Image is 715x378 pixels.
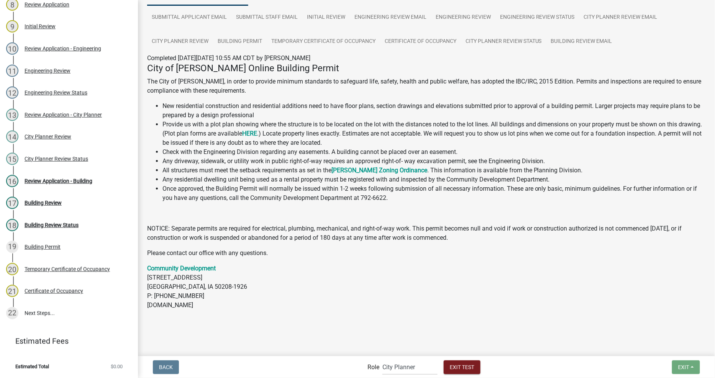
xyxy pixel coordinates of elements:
[25,288,83,294] div: Certificate of Occupancy
[579,5,662,30] a: City Planner Review Email
[162,166,706,175] li: All structures must meet the setback requirements as set in the . This information is available f...
[380,29,461,54] a: Certificate of Occupancy
[162,184,706,203] li: Once approved, the Building Permit will normally be issued within 1-2 weeks following submission ...
[6,109,18,121] div: 13
[147,224,706,242] p: NOTICE: Separate permits are required for electrical, plumbing, mechanical, and right-of-way work...
[672,360,700,374] button: Exit
[25,2,69,7] div: Review Application
[147,265,216,272] a: Community Development
[6,131,18,143] div: 14
[162,157,706,166] li: Any driveway, sidewalk, or utility work in public right-of-way requires an approved right-of- way...
[25,244,61,250] div: Building Permit
[25,134,71,139] div: City Planner Review
[6,334,126,349] a: Estimated Fees
[147,77,706,95] p: The City of [PERSON_NAME], in order to provide minimum standards to safeguard life, safety, healt...
[25,156,88,162] div: City Planner Review Status
[147,54,310,62] span: Completed [DATE][DATE] 10:55 AM CDT by [PERSON_NAME]
[444,360,480,374] button: Exit Test
[153,360,179,374] button: Back
[6,197,18,209] div: 17
[6,175,18,187] div: 16
[6,285,18,297] div: 21
[25,112,102,118] div: Review Application - City Planner
[147,29,213,54] a: City Planner Review
[162,147,706,157] li: Check with the Engineering Division regarding any easements. A building cannot be placed over an ...
[111,364,123,369] span: $0.00
[25,68,71,74] div: Engineering Review
[15,364,49,369] span: Estimated Total
[495,5,579,30] a: Engineering Review Status
[6,153,18,165] div: 15
[450,364,474,370] span: Exit Test
[6,263,18,275] div: 20
[6,219,18,231] div: 18
[25,46,101,51] div: Review Application - Engineering
[147,63,706,74] h4: City of [PERSON_NAME] Online Building Permit
[6,43,18,55] div: 10
[431,5,495,30] a: Engineering Review
[6,20,18,33] div: 9
[162,175,706,184] li: Any residential dwelling unit being used as a rental property must be registered with and inspect...
[231,5,302,30] a: Submittal Staff Email
[678,364,689,370] span: Exit
[367,364,379,370] label: Role
[25,90,87,95] div: Engineering Review Status
[302,5,350,30] a: Initial Review
[6,241,18,253] div: 19
[350,5,431,30] a: Engineering Review Email
[159,364,173,370] span: Back
[25,178,92,184] div: Review Application - Building
[267,29,380,54] a: Temporary Certificate of Occupancy
[147,264,706,310] p: [STREET_ADDRESS] [GEOGRAPHIC_DATA], IA 50208-1926 P: [PHONE_NUMBER] [DOMAIN_NAME]
[147,249,706,258] p: Please contact our office with any questions.
[162,120,706,147] li: Provide us with a plot plan showing where the structure is to be located on the lot with the dist...
[6,307,18,319] div: 22
[242,130,257,137] a: HERE
[546,29,617,54] a: Building Review Email
[461,29,546,54] a: City Planner Review Status
[25,24,56,29] div: Initial Review
[25,200,62,206] div: Building Review
[6,87,18,99] div: 12
[331,167,427,174] a: [PERSON_NAME] Zoning Ordinance
[147,5,231,30] a: Submittal Applicant Email
[25,267,110,272] div: Temporary Certificate of Occupancy
[213,29,267,54] a: Building Permit
[25,223,79,228] div: Building Review Status
[6,65,18,77] div: 11
[162,101,706,120] li: New residential construction and residential additions need to have floor plans, section drawings...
